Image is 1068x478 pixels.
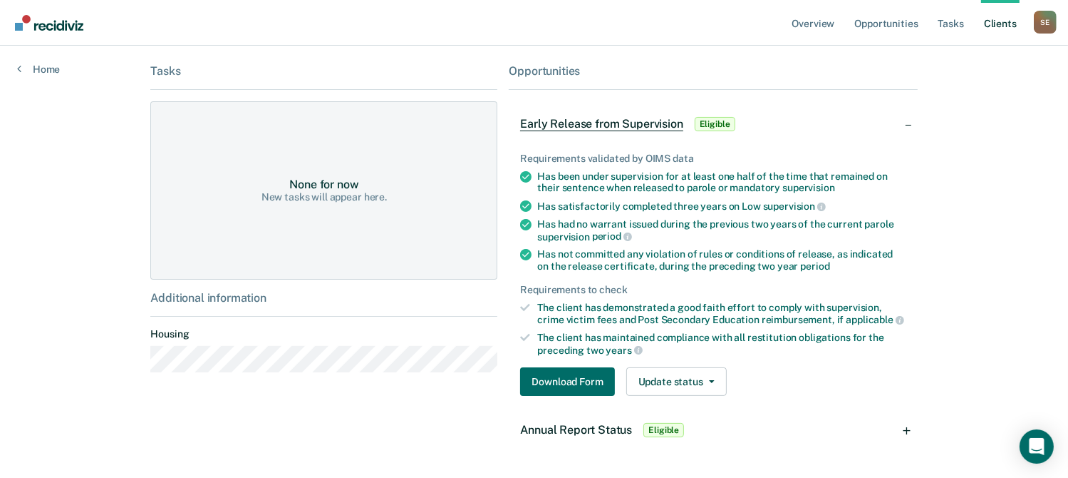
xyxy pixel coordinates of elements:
div: Has had no warrant issued during the previous two years of the current parole supervision [537,218,906,243]
div: Early Release from SupervisionEligible [509,101,917,147]
div: The client has maintained compliance with all restitution obligations for the preceding two [537,332,906,356]
span: Early Release from Supervision [520,117,683,131]
button: Profile dropdown button [1034,11,1057,34]
div: Opportunities [509,64,917,78]
div: Requirements validated by OIMS data [520,153,906,165]
span: Eligible [695,117,735,131]
span: Eligible [643,423,684,437]
span: years [606,345,643,356]
div: Has satisfactorily completed three years on Low [537,200,906,213]
span: Annual Report Status [520,423,632,437]
dt: Housing [150,328,497,340]
span: period [800,260,829,272]
img: Recidiviz [15,15,83,31]
a: Navigate to form link [520,367,620,396]
div: None for now [289,178,358,191]
div: Open Intercom Messenger [1020,429,1054,464]
button: Download Form [520,367,614,396]
div: Annual Report StatusEligible [509,407,917,453]
div: Has not committed any violation of rules or conditions of release, as indicated on the release ce... [537,248,906,273]
div: Additional information [150,291,497,305]
div: New tasks will appear here. [261,191,387,203]
span: supervision [763,200,826,212]
a: Home [17,63,60,76]
span: applicable [846,314,903,325]
div: S E [1034,11,1057,34]
div: Tasks [150,64,497,78]
div: Has been under supervision for at least one half of the time that remained on their sentence when... [537,171,906,195]
span: supervision [782,182,834,193]
div: The client has demonstrated a good faith effort to comply with supervision, crime victim fees and... [537,302,906,326]
div: Requirements to check [520,284,906,296]
button: Update status [626,367,727,396]
span: period [592,230,632,242]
